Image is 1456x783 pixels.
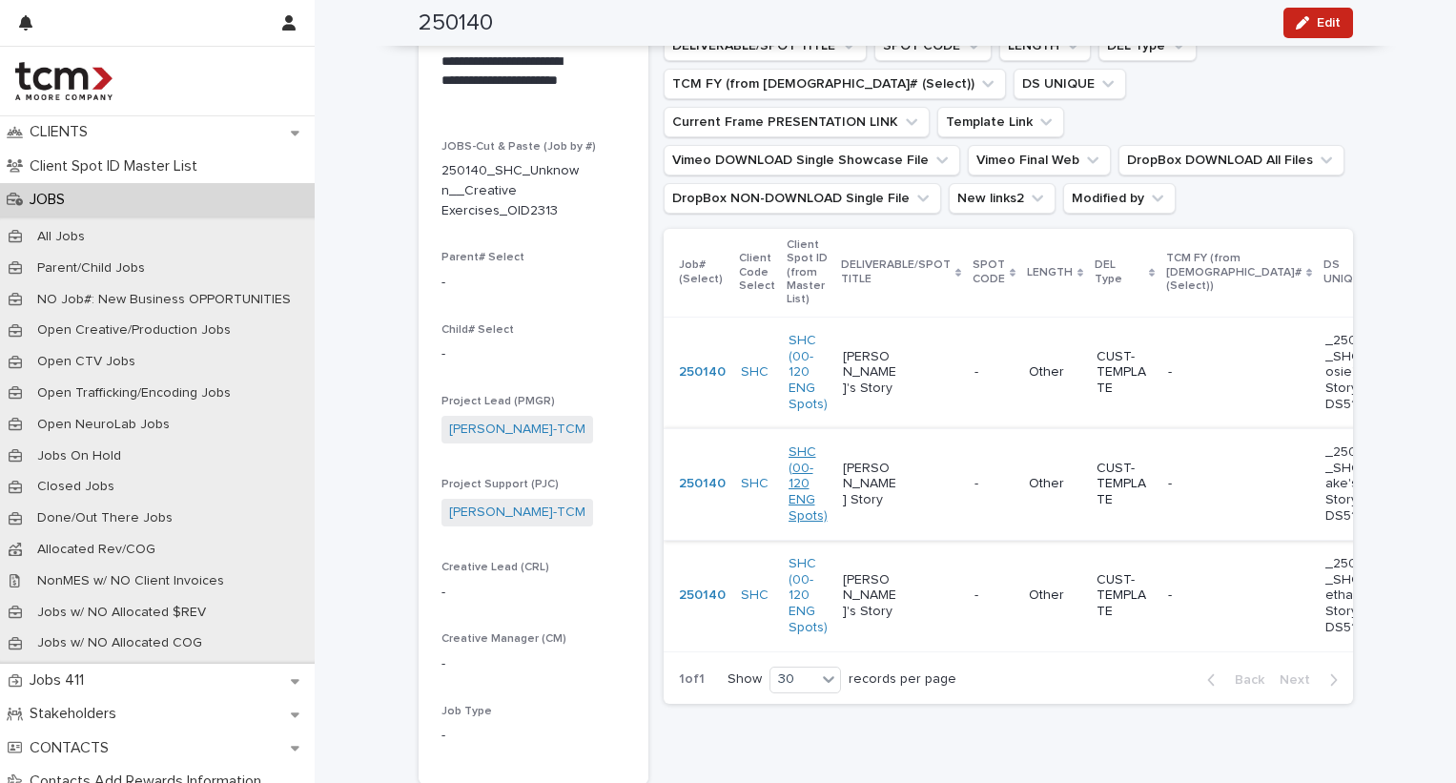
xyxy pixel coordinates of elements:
p: - [1168,364,1224,381]
p: Open Creative/Production Jobs [22,322,246,339]
p: - [441,273,625,293]
span: Parent# Select [441,252,524,263]
p: JOBS [22,191,80,209]
p: - [974,361,982,381]
span: Job Type [441,706,492,717]
span: Project Lead (PMGR) [441,396,555,407]
span: Project Support (PJC) [441,479,559,490]
p: Jobs On Hold [22,448,136,464]
p: Stakeholders [22,705,132,723]
a: SHC [741,364,769,381]
p: - [441,726,625,746]
button: Vimeo Final Web [968,145,1111,175]
p: All Jobs [22,229,100,245]
span: Child# Select [441,324,514,336]
span: Back [1223,673,1264,687]
p: Client Code Select [739,248,775,297]
p: records per page [849,671,956,688]
p: NO Job#: New Business OPPORTUNITIES [22,292,306,308]
h2: 250140 [419,10,493,37]
p: - [1168,476,1224,492]
p: _250140_SHC_Blake's Story___DS5104 [1325,444,1382,525]
a: SHC [741,587,769,604]
p: - [974,472,982,492]
div: 30 [770,670,816,690]
p: - [1168,587,1224,604]
p: [PERSON_NAME] Story [843,461,899,508]
p: - [441,344,625,364]
p: Other [1029,476,1081,492]
button: DropBox DOWNLOAD All Files [1118,145,1344,175]
p: Open CTV Jobs [22,354,151,370]
p: Closed Jobs [22,479,130,495]
img: 4hMmSqQkux38exxPVZHQ [15,62,113,100]
p: CUST-TEMPLATE [1097,461,1153,508]
p: LENGTH [1027,262,1073,283]
p: Jobs w/ NO Allocated COG [22,635,217,651]
a: 250140 [679,476,726,492]
a: 250140 [679,587,726,604]
p: Client Spot ID (from Master List) [787,235,830,311]
p: Open NeuroLab Jobs [22,417,185,433]
button: Current Frame PRESENTATION LINK [664,107,930,137]
p: Other [1029,364,1081,381]
p: DEL Type [1095,255,1144,290]
span: Creative Lead (CRL) [441,562,549,573]
p: DELIVERABLE/SPOT TITLE [841,255,951,290]
a: [PERSON_NAME]-TCM [449,420,585,440]
p: CLIENTS [22,123,103,141]
a: SHC (00-120 ENG Spots) [789,333,828,413]
button: DropBox NON-DOWNLOAD Single File [664,183,941,214]
a: SHC (00-120 ENG Spots) [789,444,828,525]
p: Client Spot ID Master List [22,157,213,175]
span: Creative Manager (CM) [441,633,566,645]
p: Allocated Rev/COG [22,542,171,558]
p: [PERSON_NAME]'s Story [843,349,899,397]
p: _250140_SHC_Bethany's Story___DS5105 [1325,556,1382,636]
button: Next [1272,671,1353,689]
p: 250140_SHC_Unknown__Creative Exercises_OID2313 [441,161,580,220]
p: [PERSON_NAME]'s Story [843,572,899,620]
p: NonMES w/ NO Client Invoices [22,573,239,589]
p: DS UNIQUE [1323,255,1373,290]
p: - [974,584,982,604]
button: Modified by [1063,183,1176,214]
button: Back [1192,671,1272,689]
p: Jobs w/ NO Allocated $REV [22,605,221,621]
span: Next [1280,673,1322,687]
p: - [441,583,625,603]
button: Template Link [937,107,1064,137]
p: SPOT CODE [973,255,1005,290]
p: Done/Out There Jobs [22,510,188,526]
button: Vimeo DOWNLOAD Single Showcase File [664,145,960,175]
a: SHC (00-120 ENG Spots) [789,556,828,636]
p: Other [1029,587,1081,604]
button: DS UNIQUE [1014,69,1126,99]
p: Parent/Child Jobs [22,260,160,277]
button: Edit [1283,8,1353,38]
p: Jobs 411 [22,671,99,690]
p: 1 of 1 [664,656,720,703]
a: SHC [741,476,769,492]
p: CUST-TEMPLATE [1097,572,1153,620]
p: Job# (Select) [679,255,728,290]
a: [PERSON_NAME]-TCM [449,503,585,523]
span: JOBS-Cut & Paste (Job by #) [441,141,596,153]
a: 250140 [679,364,726,381]
p: CONTACTS [22,739,124,757]
p: _250140_SHC_Rosie's Story___DS5103 [1325,333,1382,413]
p: CUST-TEMPLATE [1097,349,1153,397]
p: Open Trafficking/Encoding Jobs [22,385,246,402]
button: TCM FY (from Job# (Select)) [664,69,1006,99]
p: TCM FY (from [DEMOGRAPHIC_DATA]# (Select)) [1166,248,1302,297]
span: Edit [1317,16,1341,30]
p: Show [728,671,762,688]
button: New links2 [949,183,1056,214]
p: - [441,654,625,674]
